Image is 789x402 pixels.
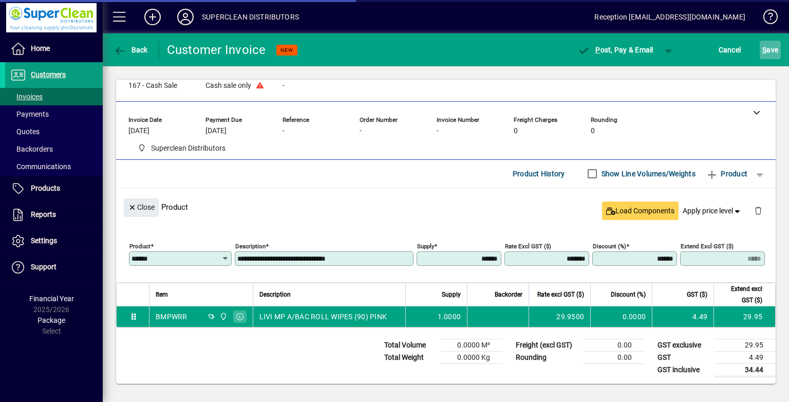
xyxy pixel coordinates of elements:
[379,339,441,351] td: Total Volume
[652,351,714,363] td: GST
[169,8,202,26] button: Profile
[535,312,584,322] div: 29.9500
[114,46,148,54] span: Back
[594,9,745,25] div: Reception [EMAIL_ADDRESS][DOMAIN_NAME]
[10,162,71,171] span: Communications
[652,306,713,327] td: 4.49
[31,70,66,79] span: Customers
[116,188,776,226] div: Product
[679,202,746,220] button: Apply price level
[746,206,771,215] app-page-header-button: Delete
[583,339,644,351] td: 0.00
[593,242,626,249] mat-label: Discount (%)
[31,236,57,245] span: Settings
[687,289,707,300] span: GST ($)
[5,105,103,123] a: Payments
[417,242,434,249] mat-label: Supply
[134,142,230,155] span: Superclean Distributors
[511,339,583,351] td: Freight (excl GST)
[10,110,49,118] span: Payments
[573,41,659,59] button: Post, Pay & Email
[205,82,251,90] span: Cash sale only
[235,242,266,249] mat-label: Description
[606,206,674,216] span: Load Components
[441,339,502,351] td: 0.0000 M³
[167,42,266,58] div: Customer Invoice
[156,312,187,322] div: BMPWRR
[714,363,776,376] td: 34.44
[441,351,502,363] td: 0.0000 Kg
[151,143,226,154] span: Superclean Distributors
[756,2,776,35] a: Knowledge Base
[746,198,771,223] button: Delete
[136,8,169,26] button: Add
[683,206,742,216] span: Apply price level
[121,203,161,212] app-page-header-button: Close
[716,41,744,59] button: Cancel
[10,127,40,136] span: Quotes
[5,140,103,158] a: Backorders
[128,199,155,216] span: Close
[590,306,652,327] td: 0.0000
[202,9,299,25] div: SUPERCLEAN DISTRIBUTORS
[762,42,778,58] span: ave
[760,41,781,59] button: Save
[31,184,60,192] span: Products
[714,351,776,363] td: 4.49
[442,289,461,300] span: Supply
[701,165,753,183] button: Product
[706,166,747,182] span: Product
[31,210,56,218] span: Reports
[578,46,653,54] span: ost, Pay & Email
[128,82,177,90] span: 167 - Cash Sale
[217,311,229,322] span: Superclean Distributors
[5,254,103,280] a: Support
[128,127,149,135] span: [DATE]
[111,41,151,59] button: Back
[495,289,522,300] span: Backorder
[611,289,646,300] span: Discount (%)
[713,306,775,327] td: 29.95
[5,123,103,140] a: Quotes
[124,198,159,217] button: Close
[505,242,551,249] mat-label: Rate excl GST ($)
[259,312,387,322] span: LIVI MP A/BAC ROLL WIPES (90) PINK
[438,312,461,322] span: 1.0000
[511,351,583,363] td: Rounding
[602,202,679,220] button: Load Components
[31,263,57,271] span: Support
[514,127,518,135] span: 0
[681,242,734,249] mat-label: Extend excl GST ($)
[720,283,762,306] span: Extend excl GST ($)
[10,93,43,101] span: Invoices
[595,46,600,54] span: P
[259,289,291,300] span: Description
[591,127,595,135] span: 0
[5,36,103,62] a: Home
[537,289,584,300] span: Rate excl GST ($)
[283,127,285,135] span: -
[31,44,50,52] span: Home
[205,127,227,135] span: [DATE]
[283,82,285,90] span: -
[360,127,362,135] span: -
[29,295,74,303] span: Financial Year
[599,169,696,179] label: Show Line Volumes/Weights
[280,47,293,53] span: NEW
[509,165,569,183] button: Product History
[156,289,168,300] span: Item
[714,339,776,351] td: 29.95
[379,351,441,363] td: Total Weight
[652,339,714,351] td: GST exclusive
[762,46,766,54] span: S
[652,363,714,376] td: GST inclusive
[5,158,103,175] a: Communications
[5,88,103,105] a: Invoices
[437,127,439,135] span: -
[5,202,103,228] a: Reports
[103,41,159,59] app-page-header-button: Back
[37,316,65,324] span: Package
[513,166,565,182] span: Product History
[719,42,741,58] span: Cancel
[583,351,644,363] td: 0.00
